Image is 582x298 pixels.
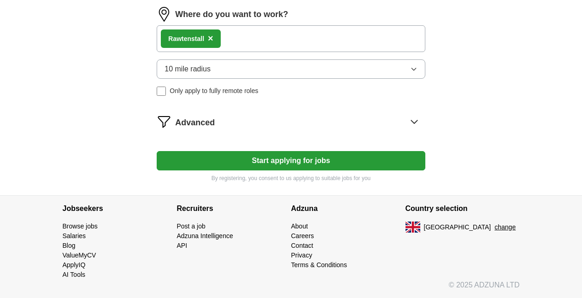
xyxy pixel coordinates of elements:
div: © 2025 ADZUNA LTD [55,280,527,298]
span: × [208,33,213,43]
a: ApplyIQ [63,261,86,269]
input: Only apply to fully remote roles [157,87,166,96]
button: Start applying for jobs [157,151,425,170]
h4: Country selection [406,196,520,222]
a: ValueMyCV [63,251,96,259]
a: Careers [291,232,314,240]
div: Rawtenstall [168,34,204,44]
a: Adzuna Intelligence [177,232,233,240]
img: UK flag [406,222,420,233]
p: By registering, you consent to us applying to suitable jobs for you [157,174,425,182]
img: filter [157,114,171,129]
span: Advanced [175,117,215,129]
span: 10 mile radius [165,64,211,75]
span: [GEOGRAPHIC_DATA] [424,222,491,232]
img: location.png [157,7,171,22]
a: AI Tools [63,271,86,278]
button: × [208,32,213,46]
a: Privacy [291,251,312,259]
span: Only apply to fully remote roles [170,86,258,96]
a: API [177,242,188,249]
button: 10 mile radius [157,59,425,79]
button: change [494,222,516,232]
label: Where do you want to work? [175,8,288,21]
a: Salaries [63,232,86,240]
a: Blog [63,242,76,249]
a: Browse jobs [63,222,98,230]
a: About [291,222,308,230]
a: Contact [291,242,313,249]
a: Terms & Conditions [291,261,347,269]
a: Post a job [177,222,206,230]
